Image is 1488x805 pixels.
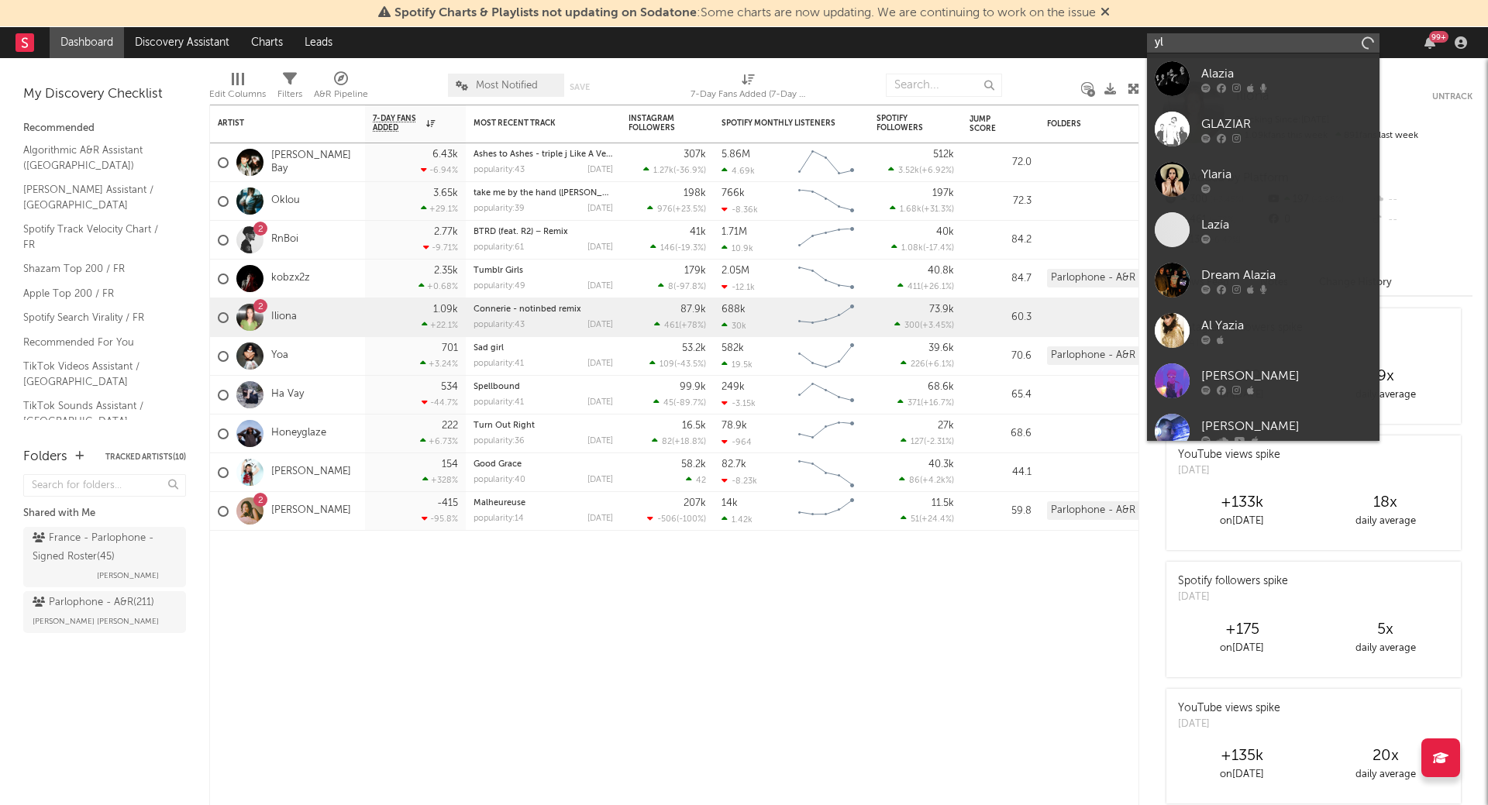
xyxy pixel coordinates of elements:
[1147,305,1379,356] a: Al Yazia
[911,515,919,524] span: 51
[891,243,954,253] div: ( )
[970,386,1032,404] div: 65.4
[474,514,524,523] div: popularity: 14
[970,192,1032,211] div: 72.3
[899,475,954,485] div: ( )
[722,166,755,176] div: 4.69k
[897,397,954,408] div: ( )
[901,436,954,446] div: ( )
[722,304,746,315] div: 688k
[674,438,704,446] span: +18.8 %
[643,165,706,175] div: ( )
[901,514,954,524] div: ( )
[474,359,524,368] div: popularity: 41
[932,188,954,198] div: 197k
[1147,356,1379,406] a: [PERSON_NAME]
[271,349,288,363] a: Yoa
[923,399,952,408] span: +16.7 %
[677,360,704,369] span: -43.5 %
[690,227,706,237] div: 41k
[911,360,925,369] span: 226
[691,85,807,104] div: 7-Day Fans Added (7-Day Fans Added)
[418,281,458,291] div: +0.68 %
[50,27,124,58] a: Dashboard
[1170,765,1314,784] div: on [DATE]
[209,85,266,104] div: Edit Columns
[1147,104,1379,154] a: GLAZIAR
[33,593,154,612] div: Parlophone - A&R ( 211 )
[1314,512,1457,531] div: daily average
[970,115,1008,133] div: Jump Score
[277,85,302,104] div: Filters
[23,221,170,253] a: Spotify Track Velocity Chart / FR
[922,322,952,330] span: +3.45 %
[1170,512,1314,531] div: on [DATE]
[23,504,186,523] div: Shared with Me
[664,322,679,330] span: 461
[1047,119,1163,129] div: Folders
[474,150,613,159] div: Ashes to Ashes - triple j Like A Version
[886,74,1002,97] input: Search...
[658,281,706,291] div: ( )
[271,504,351,518] a: [PERSON_NAME]
[442,343,458,353] div: 701
[421,165,458,175] div: -6.94 %
[647,514,706,524] div: ( )
[33,529,173,566] div: France - Parlophone - Signed Roster ( 45 )
[587,321,613,329] div: [DATE]
[722,514,753,525] div: 1.42k
[1170,494,1314,512] div: +133k
[791,492,861,531] svg: Chart title
[1178,573,1288,590] div: Spotify followers spike
[23,527,186,587] a: France - Parlophone - Signed Roster(45)[PERSON_NAME]
[23,397,170,429] a: TikTok Sounds Assistant / [GEOGRAPHIC_DATA]
[271,311,297,324] a: Iliona
[894,320,954,330] div: ( )
[271,466,351,479] a: [PERSON_NAME]
[722,227,747,237] div: 1.71M
[1147,33,1379,53] input: Search for artists
[921,515,952,524] span: +24.4 %
[791,143,861,182] svg: Chart title
[684,150,706,160] div: 307k
[23,334,170,351] a: Recommended For You
[926,438,952,446] span: -2.31 %
[722,243,753,253] div: 10.9k
[421,204,458,214] div: +29.1 %
[23,181,170,213] a: [PERSON_NAME] Assistant / [GEOGRAPHIC_DATA]
[722,321,746,331] div: 30k
[722,421,747,431] div: 78.9k
[1201,316,1372,335] div: Al Yazia
[970,308,1032,327] div: 60.3
[791,415,861,453] svg: Chart title
[1201,165,1372,184] div: Ylaria
[240,27,294,58] a: Charts
[649,359,706,369] div: ( )
[908,399,921,408] span: 371
[474,421,613,430] div: Turn Out Right
[474,305,581,314] a: Connerie - notinbed remix
[722,150,750,160] div: 5.86M
[888,165,954,175] div: ( )
[1201,366,1372,385] div: [PERSON_NAME]
[722,205,758,215] div: -8.36k
[653,397,706,408] div: ( )
[722,437,752,447] div: -964
[587,514,613,523] div: [DATE]
[474,282,525,291] div: popularity: 49
[791,298,861,337] svg: Chart title
[1314,386,1457,404] div: daily average
[898,167,919,175] span: 3.52k
[474,499,525,507] a: Malheureuse
[394,7,1096,19] span: : Some charts are now updating. We are continuing to work on the issue
[422,514,458,524] div: -95.8 %
[474,228,613,236] div: BTRD (feat. R2) – Remix
[791,453,861,492] svg: Chart title
[970,270,1032,288] div: 84.7
[877,114,931,132] div: Spotify Followers
[434,227,458,237] div: 2.77k
[663,399,673,408] span: 45
[722,382,745,392] div: 249k
[1178,590,1288,605] div: [DATE]
[23,591,186,633] a: Parlophone - A&R(211)[PERSON_NAME] [PERSON_NAME]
